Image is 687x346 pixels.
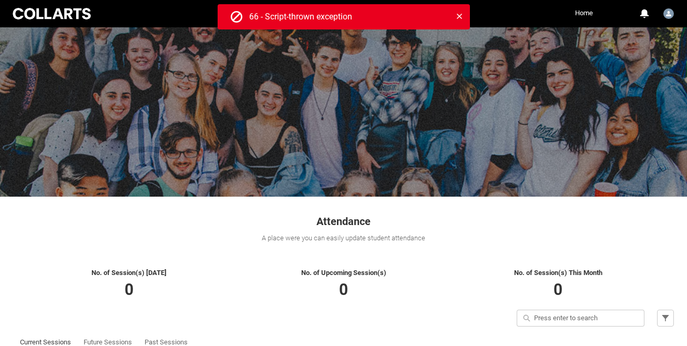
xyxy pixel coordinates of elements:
img: Kate.Spencer [663,8,674,19]
span: 0 [339,280,348,299]
span: Attendance [316,215,371,228]
span: 66 - Script-thrown exception [249,12,352,22]
span: No. of Session(s) This Month [514,269,602,277]
span: 0 [125,280,134,299]
button: User Profile Kate.Spencer [661,4,676,21]
span: 0 [553,280,562,299]
button: Filter [657,310,674,327]
span: No. of Session(s) [DATE] [91,269,167,277]
a: Home [572,5,596,21]
span: No. of Upcoming Session(s) [301,269,386,277]
div: A place were you can easily update student attendance [14,233,674,243]
input: Press enter to search [517,310,644,327]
